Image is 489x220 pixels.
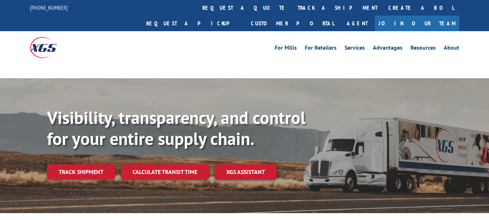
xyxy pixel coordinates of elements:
[410,45,436,53] a: Resources
[444,45,459,53] a: About
[275,45,297,53] a: For Mills
[375,16,459,31] a: Join Our Team
[30,4,68,11] a: [PHONE_NUMBER]
[47,164,115,179] a: Track shipment
[345,45,365,53] a: Services
[215,164,277,180] a: XGS ASSISTANT
[340,16,375,31] a: Agent
[245,16,340,31] a: Customer Portal
[121,164,209,180] a: Calculate transit time
[47,106,305,150] b: Visibility, transparency, and control for your entire supply chain.
[305,45,337,53] a: For Retailers
[373,45,402,53] a: Advantages
[141,16,245,31] a: Request a pickup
